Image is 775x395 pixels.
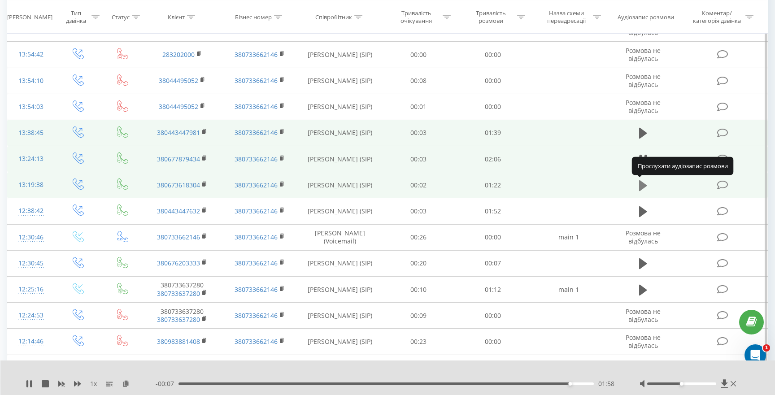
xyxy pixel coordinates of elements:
[235,207,278,215] a: 380733662146
[235,259,278,267] a: 380733662146
[456,224,530,250] td: 00:00
[235,128,278,137] a: 380733662146
[626,20,661,37] span: Розмова не відбулась
[16,98,46,116] div: 13:54:03
[16,202,46,220] div: 12:38:42
[157,337,200,346] a: 380983881408
[16,333,46,350] div: 12:14:46
[157,181,200,189] a: 380673618304
[456,42,530,68] td: 00:00
[235,13,272,21] div: Бізнес номер
[298,224,382,250] td: [PERSON_NAME] (Voicemail)
[90,379,97,388] span: 1 x
[168,13,185,21] div: Клієнт
[598,379,614,388] span: 01:58
[456,94,530,120] td: 00:00
[530,277,607,303] td: main 1
[157,259,200,267] a: 380676203333
[626,98,661,115] span: Розмова не відбулась
[7,13,52,21] div: [PERSON_NAME]
[235,76,278,85] a: 380733662146
[745,344,766,366] iframe: Intercom live chat
[16,229,46,246] div: 12:30:46
[157,233,200,241] a: 380733662146
[235,50,278,59] a: 380733662146
[235,102,278,111] a: 380733662146
[156,379,179,388] span: - 00:07
[298,198,382,224] td: [PERSON_NAME] (SIP)
[159,76,198,85] a: 38044495052
[298,68,382,94] td: [PERSON_NAME] (SIP)
[626,46,661,63] span: Розмова не відбулась
[381,250,456,276] td: 00:20
[298,329,382,355] td: [PERSON_NAME] (SIP)
[763,344,770,352] span: 1
[235,233,278,241] a: 380733662146
[381,329,456,355] td: 00:23
[456,303,530,329] td: 00:00
[298,355,382,381] td: [PERSON_NAME] (SIP)
[456,198,530,224] td: 01:52
[618,13,674,21] div: Аудіозапис розмови
[626,333,661,350] span: Розмова не відбулась
[392,9,440,25] div: Тривалість очікування
[16,124,46,142] div: 13:38:45
[626,72,661,89] span: Розмова не відбулась
[62,9,89,25] div: Тип дзвінка
[16,72,46,90] div: 13:54:10
[456,355,530,381] td: 02:57
[157,207,200,215] a: 380443447632
[16,281,46,298] div: 12:25:16
[456,146,530,172] td: 02:06
[381,68,456,94] td: 00:08
[298,42,382,68] td: [PERSON_NAME] (SIP)
[157,155,200,163] a: 380677879434
[298,172,382,198] td: [PERSON_NAME] (SIP)
[456,250,530,276] td: 00:07
[16,150,46,168] div: 13:24:13
[157,128,200,137] a: 380443447981
[456,120,530,146] td: 01:39
[381,172,456,198] td: 00:02
[691,9,743,25] div: Коментар/категорія дзвінка
[626,307,661,324] span: Розмова не відбулась
[157,315,200,324] a: 380733637280
[456,172,530,198] td: 01:22
[16,359,46,377] div: 12:11:21
[298,303,382,329] td: [PERSON_NAME] (SIP)
[456,277,530,303] td: 01:12
[144,303,221,329] td: 380733637280
[381,198,456,224] td: 00:03
[381,303,456,329] td: 00:09
[381,120,456,146] td: 00:03
[568,382,572,386] div: Accessibility label
[235,285,278,294] a: 380733662146
[16,255,46,272] div: 12:30:45
[381,94,456,120] td: 00:01
[112,13,130,21] div: Статус
[144,277,221,303] td: 380733637280
[315,13,352,21] div: Співробітник
[530,224,607,250] td: main 1
[298,120,382,146] td: [PERSON_NAME] (SIP)
[298,250,382,276] td: [PERSON_NAME] (SIP)
[456,329,530,355] td: 00:00
[680,382,684,386] div: Accessibility label
[298,146,382,172] td: [PERSON_NAME] (SIP)
[162,50,195,59] a: 283202000
[235,311,278,320] a: 380733662146
[298,277,382,303] td: [PERSON_NAME] (SIP)
[632,157,734,175] div: Прослухати аудіозапис розмови
[626,229,661,245] span: Розмова не відбулась
[235,155,278,163] a: 380733662146
[159,102,198,111] a: 38044495052
[467,9,515,25] div: Тривалість розмови
[235,181,278,189] a: 380733662146
[298,94,382,120] td: [PERSON_NAME] (SIP)
[381,224,456,250] td: 00:26
[381,277,456,303] td: 00:10
[456,68,530,94] td: 00:00
[16,46,46,63] div: 13:54:42
[16,176,46,194] div: 13:19:38
[235,337,278,346] a: 380733662146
